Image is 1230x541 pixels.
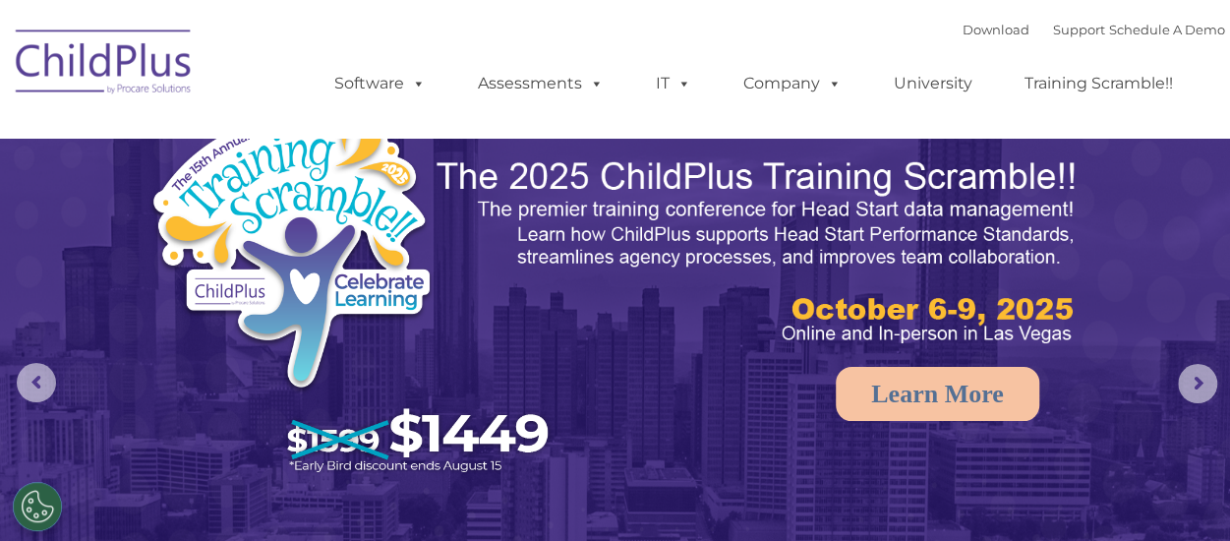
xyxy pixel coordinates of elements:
[458,64,623,103] a: Assessments
[13,482,62,531] button: Cookies Settings
[273,130,333,145] span: Last name
[963,22,1225,37] font: |
[273,210,357,225] span: Phone number
[874,64,992,103] a: University
[1109,22,1225,37] a: Schedule A Demo
[1132,447,1230,541] iframe: Chat Widget
[836,367,1039,421] a: Learn More
[1053,22,1105,37] a: Support
[315,64,445,103] a: Software
[6,16,203,114] img: ChildPlus by Procare Solutions
[963,22,1029,37] a: Download
[636,64,711,103] a: IT
[1005,64,1193,103] a: Training Scramble!!
[724,64,861,103] a: Company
